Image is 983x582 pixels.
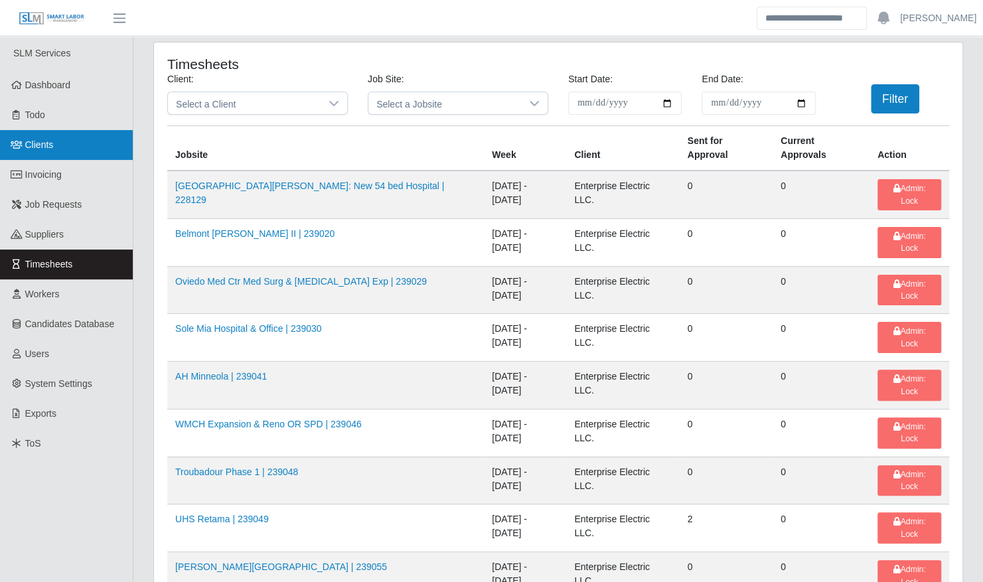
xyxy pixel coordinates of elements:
[877,465,941,496] button: Admin: Lock
[25,319,115,329] span: Candidates Database
[484,457,566,504] td: [DATE] - [DATE]
[25,109,45,120] span: Todo
[167,56,481,72] h4: Timesheets
[484,218,566,266] td: [DATE] - [DATE]
[368,72,404,86] label: Job Site:
[773,266,870,314] td: 0
[19,11,85,26] img: SLM Logo
[175,561,387,572] a: [PERSON_NAME][GEOGRAPHIC_DATA] | 239055
[893,374,925,396] span: Admin: Lock
[25,229,64,240] span: Suppliers
[893,517,925,538] span: Admin: Lock
[680,504,773,552] td: 2
[773,362,870,409] td: 0
[871,84,919,113] button: Filter
[484,266,566,314] td: [DATE] - [DATE]
[168,92,321,114] span: Select a Client
[25,199,82,210] span: Job Requests
[484,171,566,218] td: [DATE] - [DATE]
[893,470,925,491] span: Admin: Lock
[893,184,925,205] span: Admin: Lock
[566,362,679,409] td: Enterprise Electric LLC.
[870,126,949,171] th: Action
[167,126,484,171] th: Jobsite
[566,171,679,218] td: Enterprise Electric LLC.
[25,438,41,449] span: ToS
[773,126,870,171] th: Current Approvals
[13,48,70,58] span: SLM Services
[680,314,773,362] td: 0
[175,467,298,477] a: Troubadour Phase 1 | 239048
[773,171,870,218] td: 0
[175,371,267,382] a: AH Minneola | 239041
[25,169,62,180] span: Invoicing
[25,348,50,359] span: Users
[680,126,773,171] th: Sent for Approval
[680,171,773,218] td: 0
[167,72,194,86] label: Client:
[368,92,521,114] span: Select a Jobsite
[773,457,870,504] td: 0
[893,327,925,348] span: Admin: Lock
[568,72,613,86] label: Start Date:
[877,370,941,401] button: Admin: Lock
[566,504,679,552] td: Enterprise Electric LLC.
[566,218,679,266] td: Enterprise Electric LLC.
[680,266,773,314] td: 0
[175,514,269,524] a: UHS Retama | 239049
[484,409,566,457] td: [DATE] - [DATE]
[566,266,679,314] td: Enterprise Electric LLC.
[680,218,773,266] td: 0
[175,181,444,205] a: [GEOGRAPHIC_DATA][PERSON_NAME]: New 54 bed Hospital | 228129
[877,512,941,544] button: Admin: Lock
[25,289,60,299] span: Workers
[175,323,322,334] a: Sole Mia Hospital & Office | 239030
[175,276,427,287] a: Oviedo Med Ctr Med Surg & [MEDICAL_DATA] Exp | 239029
[484,314,566,362] td: [DATE] - [DATE]
[702,72,743,86] label: End Date:
[484,362,566,409] td: [DATE] - [DATE]
[566,409,679,457] td: Enterprise Electric LLC.
[25,80,71,90] span: Dashboard
[566,314,679,362] td: Enterprise Electric LLC.
[893,232,925,253] span: Admin: Lock
[680,409,773,457] td: 0
[484,504,566,552] td: [DATE] - [DATE]
[757,7,867,30] input: Search
[25,259,73,269] span: Timesheets
[175,228,335,239] a: Belmont [PERSON_NAME] II | 239020
[877,322,941,353] button: Admin: Lock
[566,457,679,504] td: Enterprise Electric LLC.
[680,457,773,504] td: 0
[893,422,925,443] span: Admin: Lock
[900,11,976,25] a: [PERSON_NAME]
[680,362,773,409] td: 0
[25,378,92,389] span: System Settings
[893,279,925,301] span: Admin: Lock
[175,419,362,429] a: WMCH Expansion & Reno OR SPD | 239046
[25,408,56,419] span: Exports
[566,126,679,171] th: Client
[25,139,54,150] span: Clients
[773,218,870,266] td: 0
[877,417,941,449] button: Admin: Lock
[877,227,941,258] button: Admin: Lock
[877,179,941,210] button: Admin: Lock
[773,504,870,552] td: 0
[773,314,870,362] td: 0
[877,275,941,306] button: Admin: Lock
[484,126,566,171] th: Week
[773,409,870,457] td: 0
